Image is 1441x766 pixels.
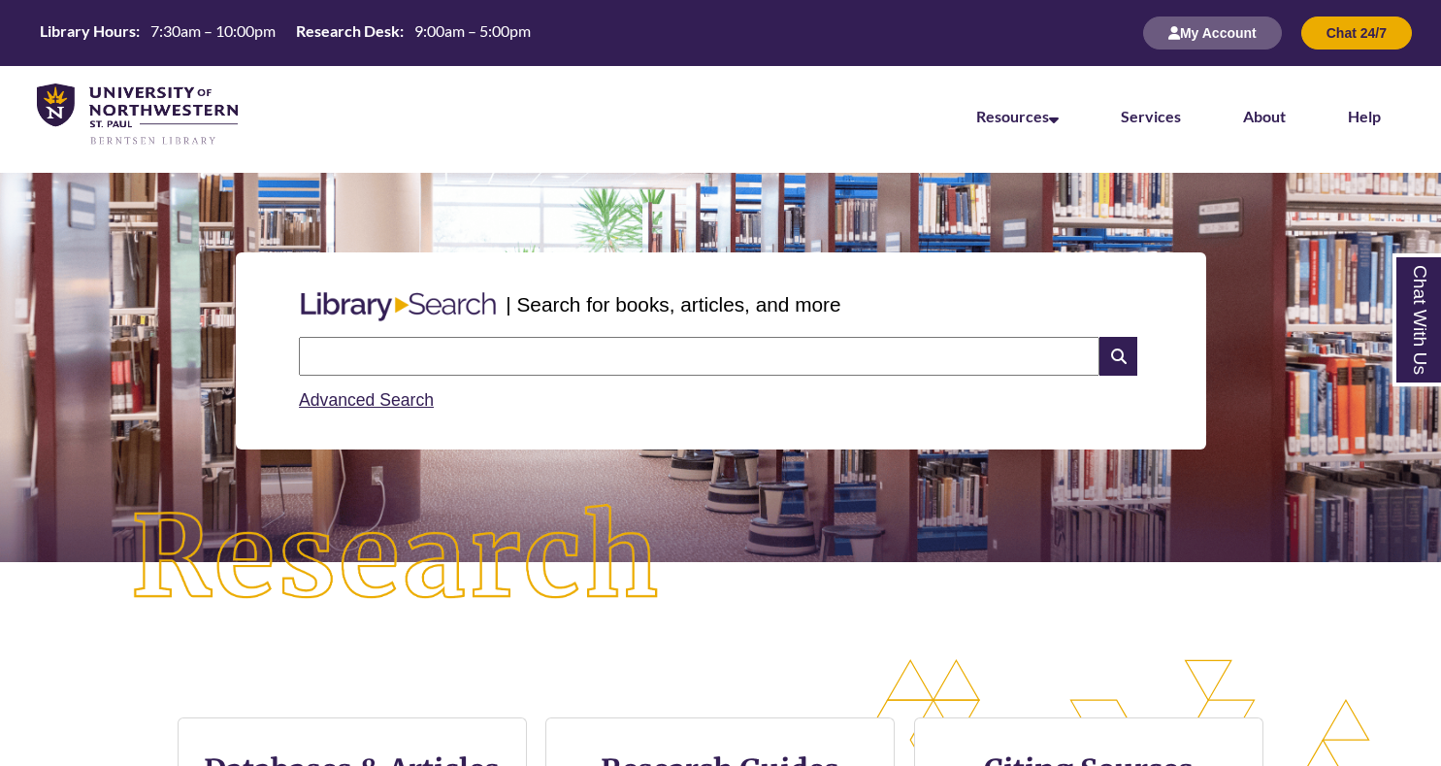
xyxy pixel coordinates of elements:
[32,20,539,47] a: Hours Today
[1099,337,1136,376] i: Search
[150,21,276,40] span: 7:30am – 10:00pm
[976,107,1059,125] a: Resources
[288,20,407,42] th: Research Desk:
[1301,24,1412,41] a: Chat 24/7
[1243,107,1286,125] a: About
[414,21,531,40] span: 9:00am – 5:00pm
[291,284,506,329] img: Libary Search
[37,83,238,148] img: UNWSP Library Logo
[299,390,434,410] a: Advanced Search
[1348,107,1381,125] a: Help
[32,20,143,42] th: Library Hours:
[72,446,720,671] img: Research
[506,289,840,319] p: | Search for books, articles, and more
[1143,24,1282,41] a: My Account
[1121,107,1181,125] a: Services
[1143,17,1282,50] button: My Account
[32,20,539,45] table: Hours Today
[1301,17,1412,50] button: Chat 24/7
